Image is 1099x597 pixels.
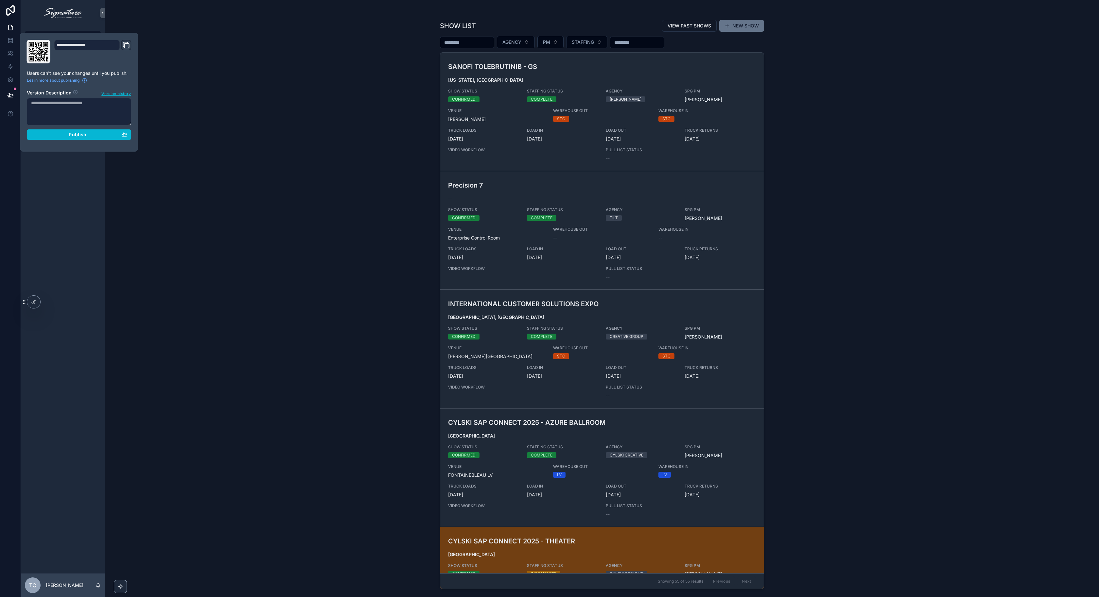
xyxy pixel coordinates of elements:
[606,373,677,379] span: [DATE]
[448,433,495,439] strong: [GEOGRAPHIC_DATA]
[448,246,519,252] span: TRUCK LOADS
[69,132,86,138] span: Publish
[497,36,535,48] button: Select Button
[553,464,651,469] span: WAREHOUSE OUT
[658,108,729,113] span: WAREHOUSE IN
[448,491,519,498] span: [DATE]
[553,227,651,232] span: WAREHOUSE OUT
[527,207,598,212] span: STAFFING STATUS
[44,8,81,18] img: App logo
[685,207,756,212] span: SPG PM
[25,31,101,42] a: SHOW LIST
[606,274,610,280] span: --
[502,39,521,45] span: AGENCY
[448,89,519,94] span: SHOW STATUS
[610,334,643,340] div: CREATIVE GROUP
[448,418,651,427] h3: CYLSKI SAP CONNECT 2025 - AZURE BALLROOM
[448,195,452,202] span: --
[531,571,556,577] div: INCOMPLETE
[685,365,756,370] span: TRUCK RETURNS
[21,26,105,156] div: scrollable content
[610,452,643,458] div: CYLSKI CREATIVE
[531,452,552,458] div: COMPLETE
[685,96,722,103] a: [PERSON_NAME]
[685,571,722,577] a: [PERSON_NAME]
[606,392,610,399] span: --
[610,215,618,221] div: TILT
[543,39,550,45] span: PM
[448,108,546,113] span: VENUE
[557,472,562,478] div: LV
[527,246,598,252] span: LOAD IN
[610,96,641,102] div: [PERSON_NAME]
[448,227,546,232] span: VENUE
[452,96,476,102] div: CONFIRMED
[448,373,519,379] span: [DATE]
[685,128,756,133] span: TRUCK RETURNS
[685,373,756,379] span: [DATE]
[46,582,83,589] p: [PERSON_NAME]
[606,155,610,162] span: --
[448,552,495,557] strong: [GEOGRAPHIC_DATA]
[448,353,546,360] span: [PERSON_NAME][GEOGRAPHIC_DATA]
[448,503,598,508] span: VIDEO WORKFLOW
[685,334,722,340] a: [PERSON_NAME]
[448,326,519,331] span: SHOW STATUS
[606,266,677,271] span: PULL LIST STATUS
[448,235,546,241] span: Enterprise Control Room
[527,444,598,450] span: STAFFING STATUS
[448,254,519,261] span: [DATE]
[54,40,131,63] div: Domain and Custom Link
[606,511,610,518] span: --
[527,128,598,133] span: LOAD IN
[553,235,557,241] span: --
[448,147,598,153] span: VIDEO WORKFLOW
[685,484,756,489] span: TRUCK RETURNS
[719,20,764,32] button: NEW SHOW
[448,128,519,133] span: TRUCK LOADS
[566,36,607,48] button: Select Button
[527,484,598,489] span: LOAD IN
[531,334,552,340] div: COMPLETE
[527,491,598,498] span: [DATE]
[606,246,677,252] span: LOAD OUT
[448,207,519,212] span: SHOW STATUS
[685,89,756,94] span: SPG PM
[452,452,476,458] div: CONFIRMED
[685,563,756,568] span: SPG PM
[685,491,756,498] span: [DATE]
[448,180,651,190] h3: Precision 7
[606,385,677,390] span: PULL LIST STATUS
[658,235,662,241] span: --
[448,385,598,390] span: VIDEO WORKFLOW
[685,326,756,331] span: SPG PM
[557,353,565,359] div: STC
[448,345,546,351] span: VENUE
[606,365,677,370] span: LOAD OUT
[27,78,87,83] a: Learn more about publishing
[531,215,552,221] div: COMPLETE
[537,36,564,48] button: Select Button
[685,215,722,222] a: [PERSON_NAME]
[685,452,722,459] a: [PERSON_NAME]
[658,345,729,351] span: WAREHOUSE IN
[531,96,552,102] div: COMPLETE
[685,444,756,450] span: SPG PM
[448,536,651,546] h3: CYLSKI SAP CONNECT 2025 - THEATER
[527,563,598,568] span: STAFFING STATUS
[448,464,546,469] span: VENUE
[606,444,677,450] span: AGENCY
[662,353,671,359] div: STC
[557,116,565,122] div: STC
[440,290,764,408] a: INTERNATIONAL CUSTOMER SOLUTIONS EXPO[GEOGRAPHIC_DATA], [GEOGRAPHIC_DATA]SHOW STATUSCONFIRMEDSTAF...
[606,136,677,142] span: [DATE]
[685,136,756,142] span: [DATE]
[553,345,651,351] span: WAREHOUSE OUT
[448,563,519,568] span: SHOW STATUS
[606,254,677,261] span: [DATE]
[606,484,677,489] span: LOAD OUT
